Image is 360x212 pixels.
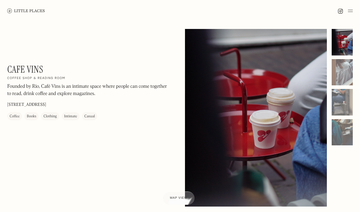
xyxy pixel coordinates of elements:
[7,76,65,81] h2: Coffee shop & reading room
[7,64,43,75] h1: Cafe Vins
[7,83,170,97] p: Founded by Rio, Café Vins is an intimate space where people can come together to read, drink coff...
[43,113,57,119] div: Clothing
[170,196,187,200] span: Map view
[163,191,195,205] a: Map view
[7,102,46,108] p: [STREET_ADDRESS]
[27,113,36,119] div: Books
[64,113,77,119] div: Intimate
[84,113,95,119] div: Casual
[10,113,20,119] div: Coffee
